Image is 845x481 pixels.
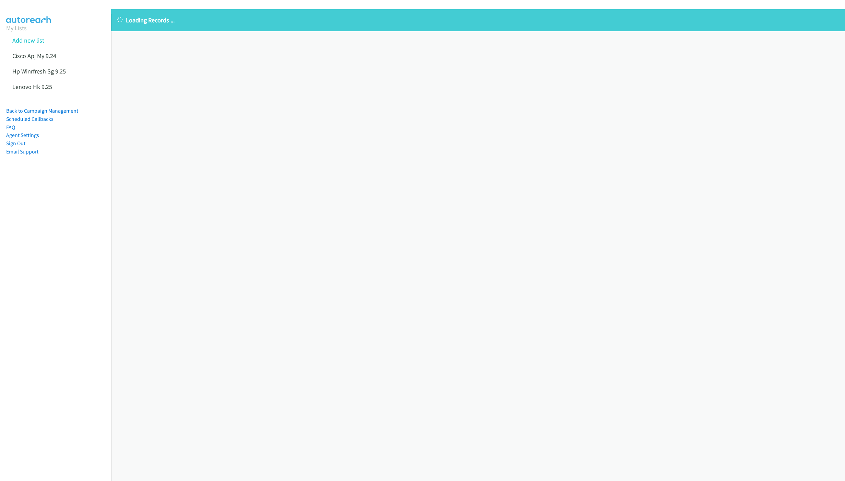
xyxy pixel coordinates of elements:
a: FAQ [6,124,15,130]
p: Loading Records ... [117,15,839,25]
a: Agent Settings [6,132,39,138]
a: Hp Winrfresh Sg 9.25 [12,67,66,75]
a: Scheduled Callbacks [6,116,54,122]
a: Email Support [6,148,38,155]
a: Back to Campaign Management [6,107,78,114]
a: Lenovo Hk 9.25 [12,83,52,91]
a: Add new list [12,36,44,44]
a: My Lists [6,24,27,32]
a: Sign Out [6,140,25,147]
a: Cisco Apj My 9.24 [12,52,56,60]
